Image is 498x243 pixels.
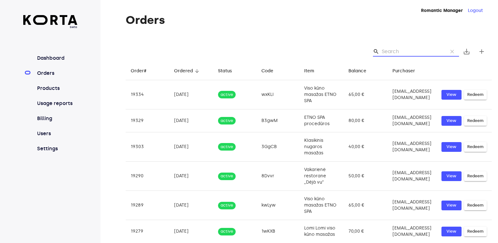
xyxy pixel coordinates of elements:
[459,44,474,59] button: Export
[421,8,463,13] strong: Romantic Manager
[256,191,299,220] td: kwLyw
[343,132,387,162] td: 40,00 €
[343,191,387,220] td: 65,00 €
[467,143,484,151] span: Redeem
[126,109,169,132] td: 19329
[218,202,236,208] span: active
[387,162,436,191] td: [EMAIL_ADDRESS][DOMAIN_NAME]
[343,220,387,243] td: 70,00 €
[23,15,78,25] img: Korta
[126,162,169,191] td: 19290
[382,47,443,57] input: Search
[464,90,487,100] button: Redeem
[218,67,232,75] div: Status
[343,109,387,132] td: 80,00 €
[348,67,366,75] div: Balance
[36,145,78,152] a: Settings
[36,69,78,77] a: Orders
[218,92,236,98] span: active
[256,162,299,191] td: 8Dvvr
[256,132,299,162] td: 3GgCB
[387,220,436,243] td: [EMAIL_ADDRESS][DOMAIN_NAME]
[387,109,436,132] td: [EMAIL_ADDRESS][DOMAIN_NAME]
[348,67,375,75] span: Balance
[169,220,213,243] td: [DATE]
[467,202,484,209] span: Redeem
[36,85,78,92] a: Products
[464,201,487,210] button: Redeem
[304,67,314,75] div: Item
[468,8,483,14] button: Logout
[467,228,484,235] span: Redeem
[169,162,213,191] td: [DATE]
[474,44,489,59] button: Create new gift card
[36,100,78,107] a: Usage reports
[256,80,299,109] td: wxKLI
[169,132,213,162] td: [DATE]
[218,67,240,75] span: Status
[445,173,458,180] span: View
[126,220,169,243] td: 19279
[445,117,458,124] span: View
[299,132,344,162] td: Klasikinis nugaros masažas
[261,67,282,75] span: Code
[126,132,169,162] td: 19303
[445,143,458,151] span: View
[174,67,193,75] div: Ordered
[463,48,470,55] span: save_alt
[126,14,492,26] h1: Orders
[36,115,78,122] a: Billing
[256,220,299,243] td: 1wKXB
[23,15,78,29] a: beta
[441,116,462,126] button: View
[299,109,344,132] td: ETNO SPA procedūros
[392,67,415,75] div: Purchaser
[464,171,487,181] button: Redeem
[441,227,462,236] button: View
[218,144,236,150] span: active
[126,80,169,109] td: 19334
[387,80,436,109] td: [EMAIL_ADDRESS][DOMAIN_NAME]
[131,67,146,75] div: Order#
[218,118,236,124] span: active
[467,173,484,180] span: Redeem
[36,130,78,137] a: Users
[445,91,458,98] span: View
[194,68,200,74] span: arrow_downward
[445,228,458,235] span: View
[441,90,462,100] button: View
[169,191,213,220] td: [DATE]
[299,220,344,243] td: Lomi Lomi viso kūno masažas
[261,67,273,75] div: Code
[464,227,487,236] button: Redeem
[464,142,487,152] button: Redeem
[441,142,462,152] button: View
[169,109,213,132] td: [DATE]
[464,116,487,126] button: Redeem
[343,162,387,191] td: 50,00 €
[441,201,462,210] button: View
[169,80,213,109] td: [DATE]
[174,67,201,75] span: Ordered
[126,191,169,220] td: 19289
[441,171,462,181] button: View
[304,67,322,75] span: Item
[373,48,379,55] span: Search
[343,80,387,109] td: 65,00 €
[256,109,299,132] td: B3gwM
[467,91,484,98] span: Redeem
[299,191,344,220] td: Viso kūno masažas ETNO SPA
[387,132,436,162] td: [EMAIL_ADDRESS][DOMAIN_NAME]
[218,229,236,235] span: active
[299,162,344,191] td: Vakarienė restorane „Déjà vu“
[387,191,436,220] td: [EMAIL_ADDRESS][DOMAIN_NAME]
[131,67,155,75] span: Order#
[478,48,485,55] span: add
[218,173,236,179] span: active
